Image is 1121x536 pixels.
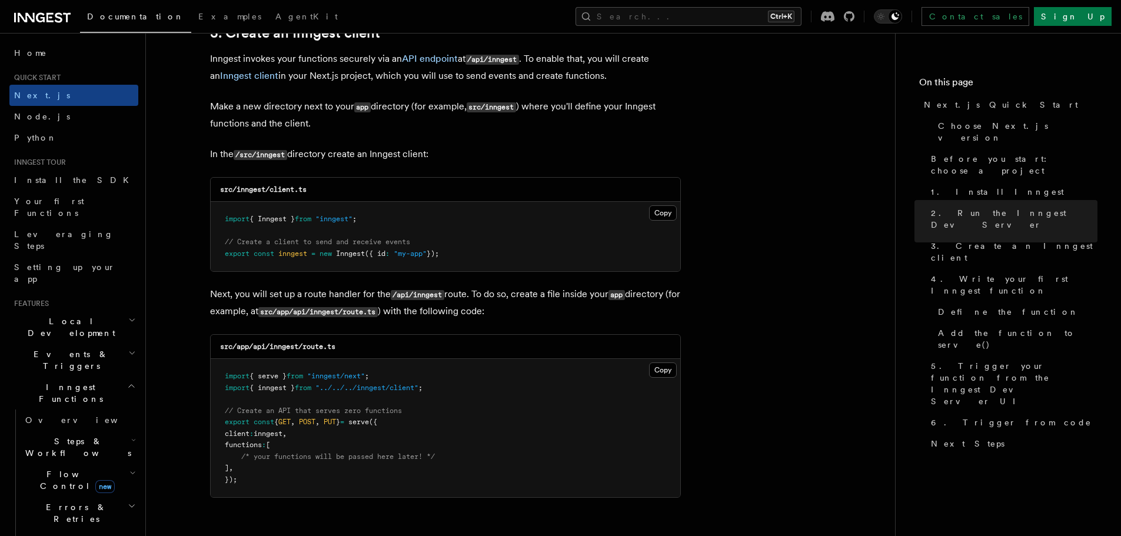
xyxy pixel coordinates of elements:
span: Next.js [14,91,70,100]
span: // Create an API that serves zero functions [225,407,402,415]
code: /api/inngest [391,290,444,300]
span: ({ id [365,249,385,258]
button: Copy [649,362,677,378]
span: { inngest } [250,384,295,392]
span: serve [348,418,369,426]
span: { Inngest } [250,215,295,223]
a: 5. Trigger your function from the Inngest Dev Server UI [926,355,1097,412]
a: Contact sales [922,7,1029,26]
code: app [354,102,371,112]
span: 5. Trigger your function from the Inngest Dev Server UI [931,360,1097,407]
p: Next, you will set up a route handler for the route. To do so, create a file inside your director... [210,286,681,320]
button: Flow Controlnew [21,464,138,497]
span: from [295,215,311,223]
button: Search...Ctrl+K [576,7,801,26]
span: : [250,430,254,438]
span: , [291,418,295,426]
span: import [225,215,250,223]
p: In the directory create an Inngest client: [210,146,681,163]
button: Copy [649,205,677,221]
span: : [262,441,266,449]
kbd: Ctrl+K [768,11,794,22]
span: Your first Functions [14,197,84,218]
span: : [385,249,390,258]
span: /* your functions will be passed here later! */ [241,452,435,461]
span: "my-app" [394,249,427,258]
a: API endpoint [402,53,458,64]
span: Overview [25,415,147,425]
span: import [225,372,250,380]
span: client [225,430,250,438]
span: Features [9,299,49,308]
span: 4. Write your first Inngest function [931,273,1097,297]
a: Define the function [933,301,1097,322]
a: AgentKit [268,4,345,32]
span: = [311,249,315,258]
a: Python [9,127,138,148]
a: Next.js Quick Start [919,94,1097,115]
span: Before you start: choose a project [931,153,1097,177]
span: { serve } [250,372,287,380]
span: Flow Control [21,468,129,492]
a: Choose Next.js version [933,115,1097,148]
span: export [225,418,250,426]
button: Events & Triggers [9,344,138,377]
span: [ [266,441,270,449]
span: Events & Triggers [9,348,128,372]
span: Inngest [336,249,365,258]
span: 6. Trigger from code [931,417,1092,428]
a: 2. Run the Inngest Dev Server [926,202,1097,235]
span: ; [352,215,357,223]
a: Setting up your app [9,257,138,289]
span: Choose Next.js version [938,120,1097,144]
span: Home [14,47,47,59]
code: /src/inngest [234,150,287,160]
a: Sign Up [1034,7,1112,26]
span: export [225,249,250,258]
a: Home [9,42,138,64]
span: = [340,418,344,426]
span: new [95,480,115,493]
span: Next Steps [931,438,1004,450]
span: GET [278,418,291,426]
button: Steps & Workflows [21,431,138,464]
a: Documentation [80,4,191,33]
span: Install the SDK [14,175,136,185]
span: Setting up your app [14,262,115,284]
span: }); [427,249,439,258]
code: src/inngest [467,102,516,112]
span: ; [418,384,423,392]
span: from [295,384,311,392]
code: src/inngest/client.ts [220,185,307,194]
code: src/app/api/inngest/route.ts [258,307,378,317]
a: Next Steps [926,433,1097,454]
button: Toggle dark mode [874,9,902,24]
span: const [254,418,274,426]
a: Your first Functions [9,191,138,224]
a: Next.js [9,85,138,106]
span: new [320,249,332,258]
span: const [254,249,274,258]
span: import [225,384,250,392]
span: Define the function [938,306,1079,318]
span: AgentKit [275,12,338,21]
span: ({ [369,418,377,426]
span: , [229,464,233,472]
span: , [282,430,287,438]
span: Inngest Functions [9,381,127,405]
p: Make a new directory next to your directory (for example, ) where you'll define your Inngest func... [210,98,681,132]
a: 3. Create an Inngest client [926,235,1097,268]
span: // Create a client to send and receive events [225,238,410,246]
p: Inngest invokes your functions securely via an at . To enable that, you will create an in your Ne... [210,51,681,84]
span: inngest [254,430,282,438]
span: 3. Create an Inngest client [931,240,1097,264]
span: Node.js [14,112,70,121]
button: Local Development [9,311,138,344]
span: POST [299,418,315,426]
a: Before you start: choose a project [926,148,1097,181]
span: Next.js Quick Start [924,99,1078,111]
span: Examples [198,12,261,21]
span: "inngest/next" [307,372,365,380]
span: Steps & Workflows [21,435,131,459]
span: , [315,418,320,426]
